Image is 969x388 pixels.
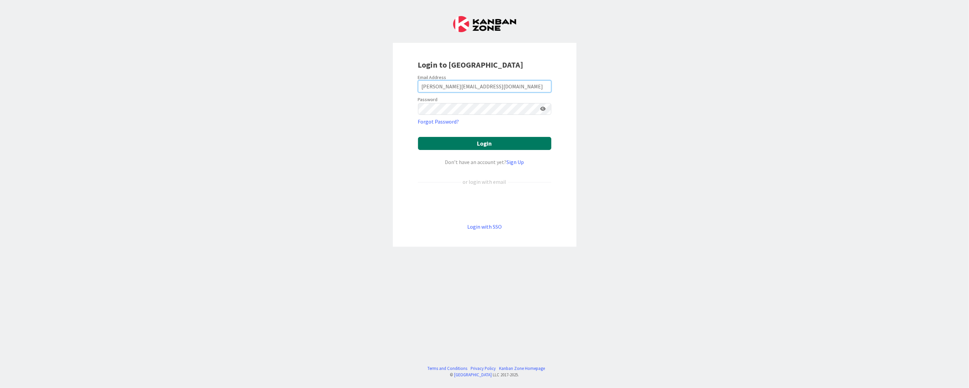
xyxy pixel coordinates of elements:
div: or login with email [461,178,508,186]
div: © LLC 2017- 2025 . [424,372,545,378]
a: Sign Up [507,159,524,165]
button: Login [418,137,551,150]
iframe: Sign in with Google Button [415,197,555,212]
a: [GEOGRAPHIC_DATA] [455,372,492,377]
b: Login to [GEOGRAPHIC_DATA] [418,60,524,70]
a: Forgot Password? [418,118,459,126]
label: Email Address [418,74,446,80]
a: Kanban Zone Homepage [499,365,545,372]
a: Login with SSO [467,223,502,230]
a: Terms and Conditions [427,365,467,372]
div: Don’t have an account yet? [418,158,551,166]
a: Privacy Policy [471,365,496,372]
label: Password [418,96,438,103]
img: Kanban Zone [453,16,516,32]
